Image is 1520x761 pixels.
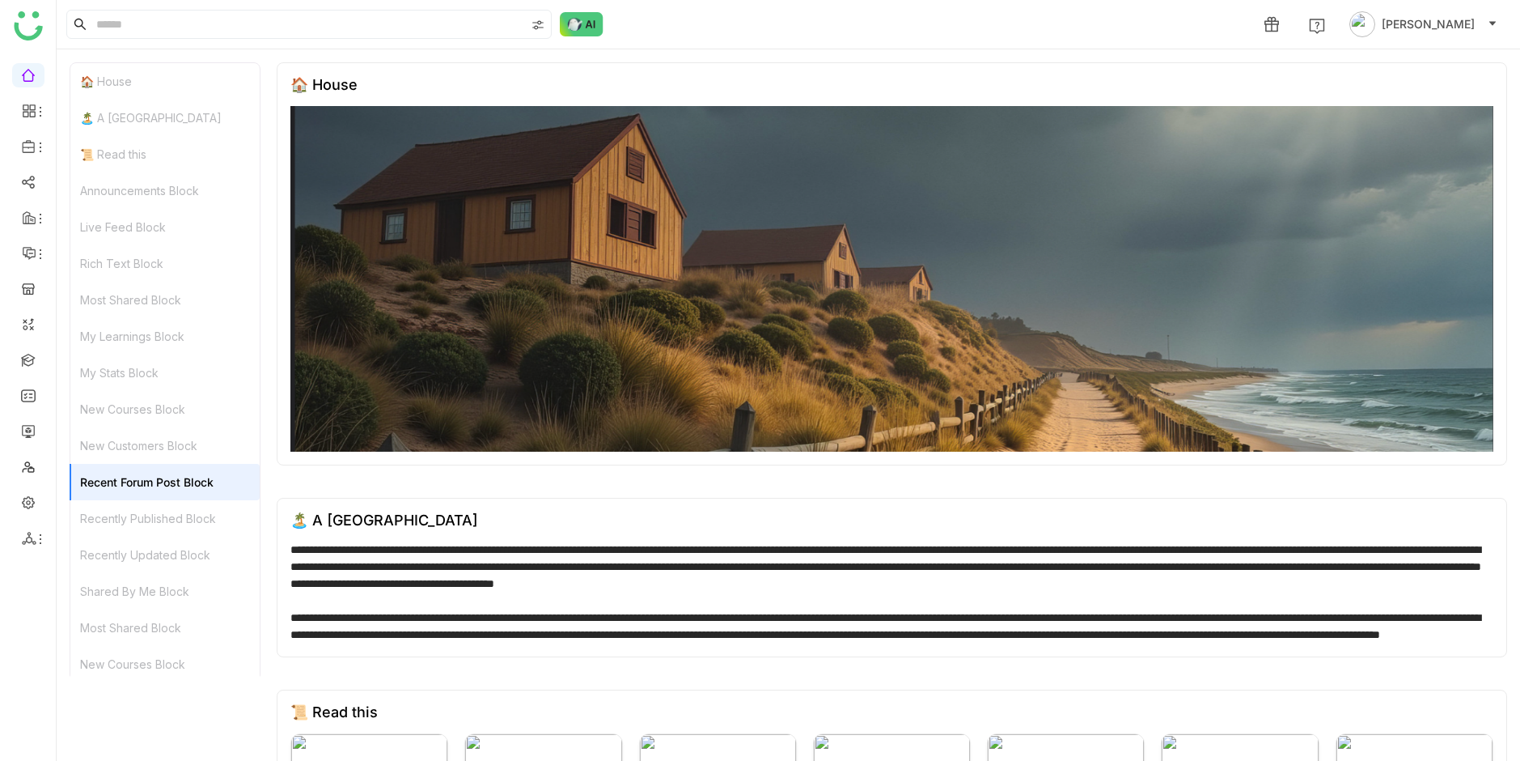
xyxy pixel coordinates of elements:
div: 📜 Read this [70,136,260,172]
div: New Customers Block [70,427,260,464]
div: 🏠 House [70,63,260,100]
div: 🏠 House [290,76,358,93]
div: 📜 Read this [290,704,378,721]
img: help.svg [1309,18,1325,34]
img: search-type.svg [531,19,544,32]
div: 🏝️ A [GEOGRAPHIC_DATA] [290,512,478,529]
div: Most Shared Block [70,610,260,646]
div: My Learnings Block [70,318,260,355]
div: My Stats Block [70,355,260,391]
img: logo [14,11,43,40]
div: Recent Forum Post Block [70,464,260,500]
span: [PERSON_NAME] [1382,15,1475,33]
div: 🏝️ A [GEOGRAPHIC_DATA] [70,100,260,136]
div: Recently Published Block [70,500,260,537]
div: New Courses Block [70,391,260,427]
div: Rich Text Block [70,245,260,282]
img: 68553b2292361c547d91f02a [290,106,1493,452]
div: Announcements Block [70,172,260,209]
div: New Courses Block [70,646,260,682]
img: avatar [1349,11,1375,37]
div: Recently Updated Block [70,537,260,573]
div: Live Feed Block [70,209,260,245]
div: Most Shared Block [70,282,260,318]
button: [PERSON_NAME] [1346,11,1501,37]
div: Shared By Me Block [70,573,260,610]
img: ask-buddy-normal.svg [560,12,603,36]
